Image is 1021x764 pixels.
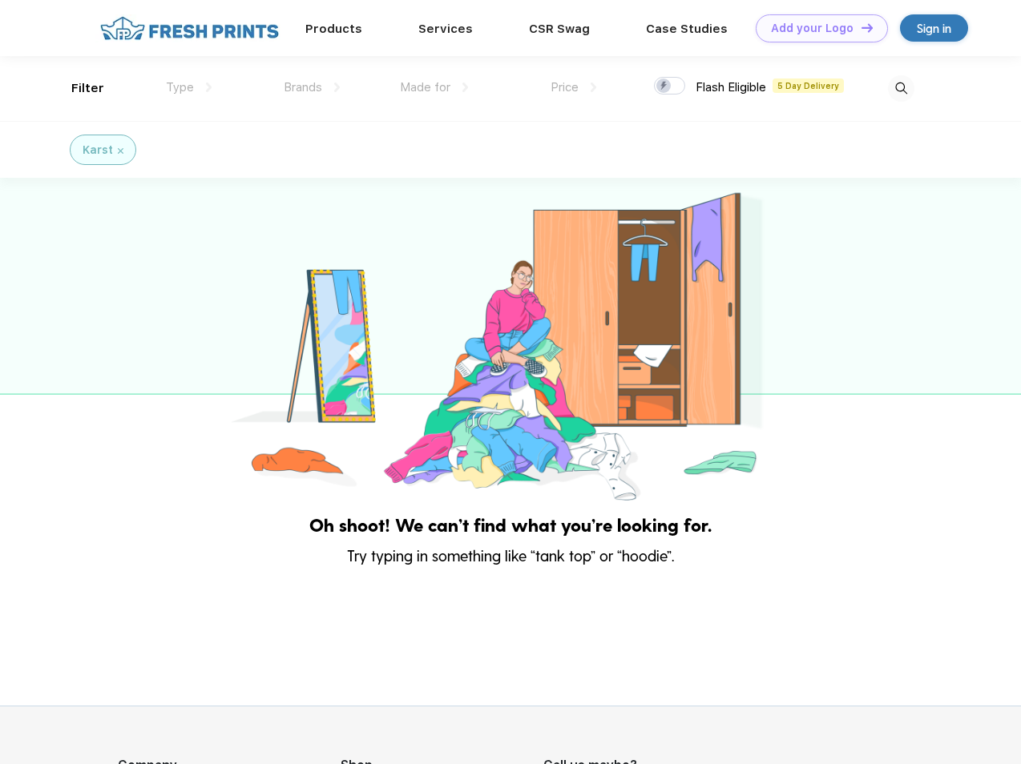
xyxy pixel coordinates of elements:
a: Services [418,22,473,36]
div: Sign in [917,19,951,38]
img: dropdown.png [206,82,212,92]
a: Sign in [900,14,968,42]
img: desktop_search.svg [888,75,914,102]
img: dropdown.png [462,82,468,92]
span: Type [166,80,194,94]
img: filter_cancel.svg [118,148,123,154]
div: Filter [71,79,104,98]
span: Made for [400,80,450,94]
span: Flash Eligible [696,80,766,94]
span: Price [551,80,579,94]
img: fo%20logo%202.webp [95,14,284,42]
a: Products [305,22,362,36]
span: 5 Day Delivery [773,78,844,93]
div: Karst [83,142,113,159]
div: Add your Logo [771,22,854,35]
a: CSR Swag [529,22,590,36]
img: dropdown.png [591,82,596,92]
span: Brands [284,80,322,94]
img: dropdown.png [334,82,340,92]
img: DT [862,23,873,32]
